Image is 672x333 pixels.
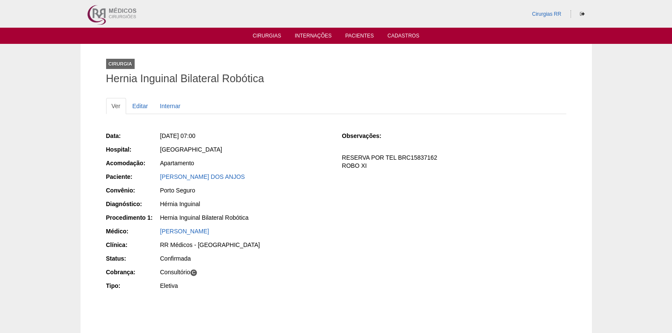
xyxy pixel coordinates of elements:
[160,186,330,195] div: Porto Seguro
[106,145,159,154] div: Hospital:
[106,59,135,69] div: Cirurgia
[342,132,395,140] div: Observações:
[160,281,330,290] div: Eletiva
[160,200,330,208] div: Hérnia Inguinal
[106,73,566,84] h1: Hernia Inguinal Bilateral Robótica
[127,98,154,114] a: Editar
[342,154,566,170] p: RESERVA POR TEL BRC15837162 ROBO XI
[106,227,159,235] div: Médico:
[190,269,197,276] span: C
[106,172,159,181] div: Paciente:
[295,33,332,41] a: Internações
[160,145,330,154] div: [GEOGRAPHIC_DATA]
[160,241,330,249] div: RR Médicos - [GEOGRAPHIC_DATA]
[387,33,419,41] a: Cadastros
[106,159,159,167] div: Acomodação:
[106,132,159,140] div: Data:
[160,254,330,263] div: Confirmada
[160,268,330,276] div: Consultório
[160,173,245,180] a: [PERSON_NAME] DOS ANJOS
[106,98,126,114] a: Ver
[106,241,159,249] div: Clínica:
[580,11,585,17] i: Sair
[160,213,330,222] div: Hernia Inguinal Bilateral Robótica
[345,33,374,41] a: Pacientes
[106,281,159,290] div: Tipo:
[106,186,159,195] div: Convênio:
[160,228,209,235] a: [PERSON_NAME]
[106,254,159,263] div: Status:
[253,33,281,41] a: Cirurgias
[160,132,196,139] span: [DATE] 07:00
[154,98,186,114] a: Internar
[532,11,561,17] a: Cirurgias RR
[106,268,159,276] div: Cobrança:
[106,213,159,222] div: Procedimento 1:
[160,159,330,167] div: Apartamento
[106,200,159,208] div: Diagnóstico:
